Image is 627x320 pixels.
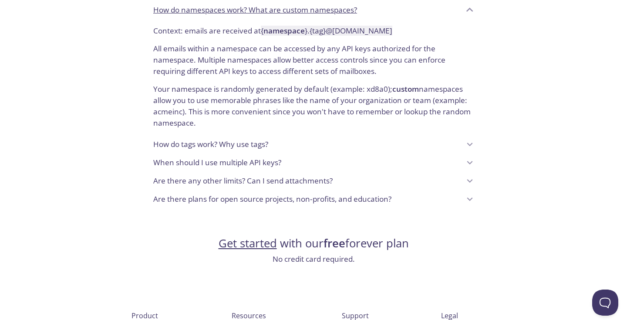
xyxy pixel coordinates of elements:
div: How do namespaces work? What are custom namespaces? [146,22,481,136]
p: All emails within a namespace can be accessed by any API keys authorized for the namespace. Multi... [153,36,474,77]
div: How do tags work? Why use tags? [146,135,481,153]
h2: with our forever plan [219,236,409,251]
p: When should I use multiple API keys? [153,157,281,168]
iframe: Help Scout Beacon - Open [592,290,618,316]
p: How do namespaces work? What are custom namespaces? [153,4,357,16]
h3: No credit card required. [219,253,409,265]
p: How do tags work? Why use tags? [153,139,268,150]
div: Are there plans for open source projects, non-profits, and education? [146,190,481,208]
strong: custom [392,84,419,94]
a: Get started [219,236,277,251]
strong: free [324,236,345,251]
p: Are there plans for open source projects, non-profits, and education? [153,193,391,205]
div: When should I use multiple API keys? [146,153,481,172]
p: Your namespace is randomly generated by default (example: xd8a0); namespaces allow you to use mem... [153,77,474,128]
p: Context: emails are received at [153,25,474,37]
div: Are there any other limits? Can I send attachments? [146,172,481,190]
code: { } . { tag } @[DOMAIN_NAME] [261,26,392,36]
strong: namespace [263,26,305,36]
p: Are there any other limits? Can I send attachments? [153,175,333,187]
